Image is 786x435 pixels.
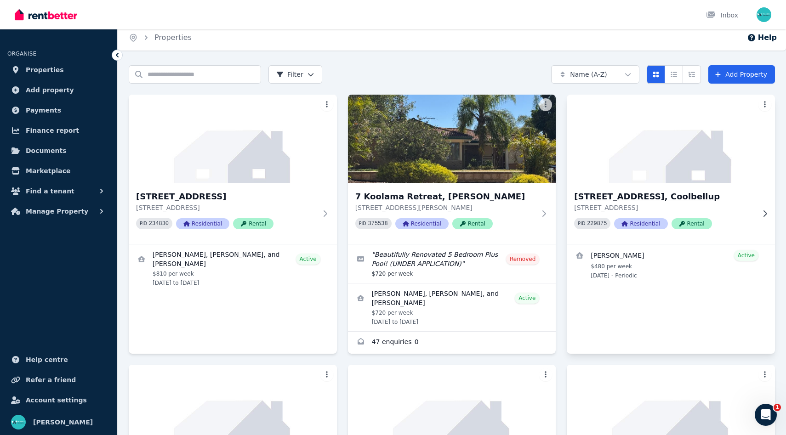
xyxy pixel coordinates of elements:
[26,186,74,197] span: Find a tenant
[233,218,273,229] span: Rental
[647,65,701,84] div: View options
[355,190,536,203] h3: 7 Koolama Retreat, [PERSON_NAME]
[7,202,110,220] button: Manage Property
[614,218,667,229] span: Residential
[574,190,755,203] h3: [STREET_ADDRESS], Coolbellup
[129,95,337,183] img: 2/9 Mayo Street, Weetangera
[129,244,337,292] a: View details for Keeley Dickinson, Kayla Fitzgerald, and Cameron Baker
[320,98,333,111] button: More options
[7,162,110,180] a: Marketplace
[774,404,781,411] span: 1
[708,65,775,84] a: Add Property
[647,65,665,84] button: Card view
[11,415,26,429] img: Steve Williams
[747,32,777,43] button: Help
[26,85,74,96] span: Add property
[26,395,87,406] span: Account settings
[672,218,712,229] span: Rental
[539,368,552,381] button: More options
[320,368,333,381] button: More options
[348,332,556,354] a: Enquiries for 7 Koolama Retreat, Stratton
[7,121,110,140] a: Finance report
[706,11,738,20] div: Inbox
[26,354,68,365] span: Help centre
[539,98,552,111] button: More options
[7,371,110,389] a: Refer a friend
[276,70,303,79] span: Filter
[7,51,36,57] span: ORGANISE
[758,368,771,381] button: More options
[176,218,229,229] span: Residential
[26,105,61,116] span: Payments
[757,7,771,22] img: Steve Williams
[551,65,639,84] button: Name (A-Z)
[7,81,110,99] a: Add property
[395,218,449,229] span: Residential
[136,203,317,212] p: [STREET_ADDRESS]
[136,190,317,203] h3: [STREET_ADDRESS]
[140,221,147,226] small: PID
[368,220,388,227] code: 375538
[348,283,556,331] a: View details for Trent Lenz, Akayla Gander, and Sidney Lenz
[7,182,110,200] button: Find a tenant
[149,220,169,227] code: 234830
[26,64,64,75] span: Properties
[562,92,780,185] img: 8 Quince Way, Coolbellup
[26,206,88,217] span: Manage Property
[683,65,701,84] button: Expanded list view
[574,203,755,212] p: [STREET_ADDRESS]
[359,221,366,226] small: PID
[755,404,777,426] iframe: Intercom live chat
[355,203,536,212] p: [STREET_ADDRESS][PERSON_NAME]
[268,65,322,84] button: Filter
[26,165,70,176] span: Marketplace
[348,95,556,244] a: 7 Koolama Retreat, Stratton7 Koolama Retreat, [PERSON_NAME][STREET_ADDRESS][PERSON_NAME]PID 37553...
[7,391,110,409] a: Account settings
[587,220,607,227] code: 229875
[348,95,556,183] img: 7 Koolama Retreat, Stratton
[129,95,337,244] a: 2/9 Mayo Street, Weetangera[STREET_ADDRESS][STREET_ADDRESS]PID 234830ResidentialRental
[26,145,67,156] span: Documents
[452,218,493,229] span: Rental
[154,33,192,42] a: Properties
[758,98,771,111] button: More options
[567,95,775,244] a: 8 Quince Way, Coolbellup[STREET_ADDRESS], Coolbellup[STREET_ADDRESS]PID 229875ResidentialRental
[7,61,110,79] a: Properties
[26,374,76,385] span: Refer a friend
[7,350,110,369] a: Help centre
[118,25,203,51] nav: Breadcrumb
[665,65,683,84] button: Compact list view
[570,70,607,79] span: Name (A-Z)
[348,244,556,283] a: Edit listing: Beautifully Renovated 5 Bedroom Plus Pool! (UNDER APPLICATION)
[7,101,110,119] a: Payments
[7,141,110,160] a: Documents
[15,8,77,22] img: RentBetter
[567,244,775,285] a: View details for Alex Yap
[33,417,93,428] span: [PERSON_NAME]
[26,125,79,136] span: Finance report
[578,221,585,226] small: PID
